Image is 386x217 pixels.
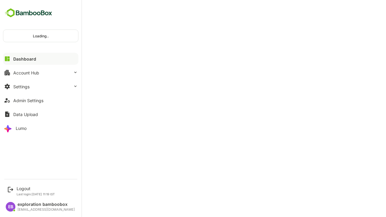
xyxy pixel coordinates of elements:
[17,192,55,196] p: Last login: [DATE] 11:19 IST
[13,56,36,61] div: Dashboard
[3,67,78,79] button: Account Hub
[3,80,78,93] button: Settings
[3,122,78,134] button: Lumo
[3,108,78,120] button: Data Upload
[17,186,55,191] div: Logout
[17,202,75,207] div: exploration bamboobox
[13,84,30,89] div: Settings
[3,94,78,106] button: Admin Settings
[13,70,39,75] div: Account Hub
[16,126,27,131] div: Lumo
[6,202,15,212] div: EB
[17,208,75,212] div: [EMAIL_ADDRESS][DOMAIN_NAME]
[3,30,78,42] div: Loading..
[3,7,54,19] img: BambooboxFullLogoMark.5f36c76dfaba33ec1ec1367b70bb1252.svg
[13,98,43,103] div: Admin Settings
[3,53,78,65] button: Dashboard
[13,112,38,117] div: Data Upload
